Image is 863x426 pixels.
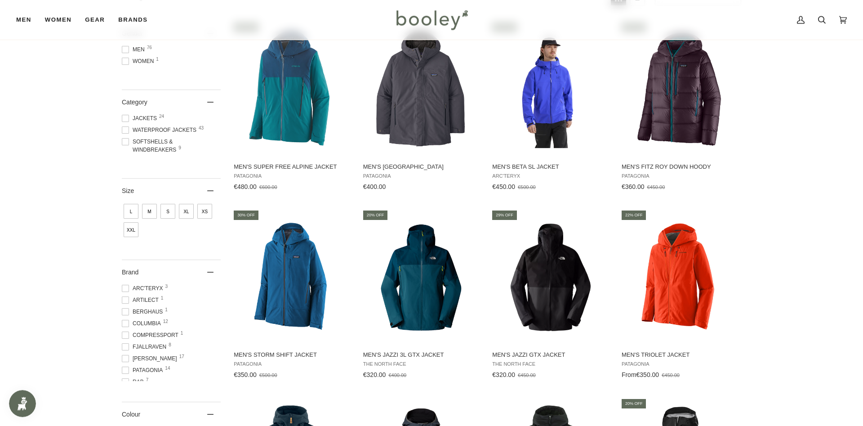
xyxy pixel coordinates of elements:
[122,269,138,276] span: Brand
[159,114,164,119] span: 24
[622,351,738,359] span: Men's Triolet Jacket
[16,15,31,24] span: Men
[392,7,471,33] img: Booley
[122,284,165,292] span: Arc'teryx
[259,372,277,378] span: €500.00
[234,361,350,367] span: Patagonia
[662,372,680,378] span: €450.00
[363,211,388,220] div: 20% off
[165,308,168,312] span: 1
[122,319,164,327] span: Columbia
[492,163,609,171] span: Men's Beta SL Jacket
[45,15,71,24] span: Women
[492,183,515,190] span: €450.00
[234,211,258,220] div: 30% off
[160,204,175,219] span: Size: S
[122,57,156,65] span: Women
[492,351,609,359] span: Men's Jazzi GTX Jacket
[122,138,221,154] span: Softshells & Windbreakers
[142,204,157,219] span: Size: M
[622,183,645,190] span: €360.00
[232,217,351,336] img: Patagonia Men's Storm Shift Jacket Endless Blue - Booley Galway
[122,296,161,304] span: Artilect
[362,21,481,194] a: Men's Windshadow Parka
[259,184,277,190] span: €600.00
[234,351,350,359] span: Men's Storm Shift Jacket
[234,163,350,171] span: Men's Super Free Alpine Jacket
[165,284,168,289] span: 3
[492,211,517,220] div: 29% off
[146,378,149,382] span: 7
[169,343,171,347] span: 8
[491,209,610,382] a: Men's Jazzi GTX Jacket
[234,173,350,179] span: Patagonia
[122,308,165,316] span: Berghaus
[363,371,386,378] span: €320.00
[388,372,406,378] span: €400.00
[363,183,386,190] span: €400.00
[122,331,181,339] span: COMPRESSPORT
[234,371,257,378] span: €350.00
[147,45,152,50] span: 76
[518,372,536,378] span: €450.00
[197,204,212,219] span: Size: XS
[234,183,257,190] span: €480.00
[179,204,194,219] span: Size: XL
[178,146,181,150] span: 9
[647,184,665,190] span: €450.00
[122,99,147,106] span: Category
[163,319,168,324] span: 12
[122,45,147,54] span: Men
[161,296,164,300] span: 1
[118,15,147,24] span: Brands
[179,354,184,359] span: 17
[622,163,738,171] span: Men's Fitz Roy Down Hoody
[122,126,199,134] span: Waterproof Jackets
[122,114,160,122] span: Jackets
[492,371,515,378] span: €320.00
[124,222,138,237] span: Size: XXL
[622,173,738,179] span: Patagonia
[165,366,170,371] span: 14
[363,361,480,367] span: The North Face
[122,411,147,418] span: Colour
[491,217,610,336] img: The North Face Men's Jazzi Gore-Tex Jacket Asphalt Grey / TNF Black - Booley Galway
[181,331,183,336] span: 1
[9,390,36,417] iframe: Button to open loyalty program pop-up
[232,209,351,382] a: Men's Storm Shift Jacket
[636,371,659,378] span: €350.00
[122,343,169,351] span: Fjallraven
[122,354,180,363] span: [PERSON_NAME]
[622,371,636,378] span: From
[622,399,646,408] div: 20% off
[620,21,739,194] a: Men's Fitz Roy Down Hoody
[232,21,351,194] a: Men's Super Free Alpine Jacket
[199,126,204,130] span: 43
[518,184,536,190] span: €500.00
[363,173,480,179] span: Patagonia
[232,29,351,148] img: Patagonia Men's Super Free Alpine Jacket - Booley Galway
[122,187,134,194] span: Size
[156,57,159,62] span: 1
[622,211,646,220] div: 22% off
[363,351,480,359] span: Men's Jazzi 3L GTX Jacket
[362,29,481,148] img: Patagonia Men's Windshadow Parka Forge Grey - Booley Galway
[622,361,738,367] span: Patagonia
[124,204,138,219] span: Size: L
[492,361,609,367] span: The North Face
[85,15,105,24] span: Gear
[363,163,480,171] span: Men's [GEOGRAPHIC_DATA]
[491,21,610,194] a: Men's Beta SL Jacket
[122,378,147,386] span: Rab
[492,173,609,179] span: Arc'teryx
[362,217,481,336] img: The North Face Men's Jazzi 3L GTX Jacket Midnight Petrol / Mallard Blue - Booley Galway
[620,209,739,382] a: Men's Triolet Jacket
[122,366,165,374] span: Patagonia
[620,217,739,336] img: Patagonia Men's Triolet Jacket Pollinator Orange - Booley Galway
[362,209,481,382] a: Men's Jazzi 3L GTX Jacket
[620,29,739,148] img: Patagonia Men's Fitz Roy Down Hoody Obsidian Plum - Booley Galway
